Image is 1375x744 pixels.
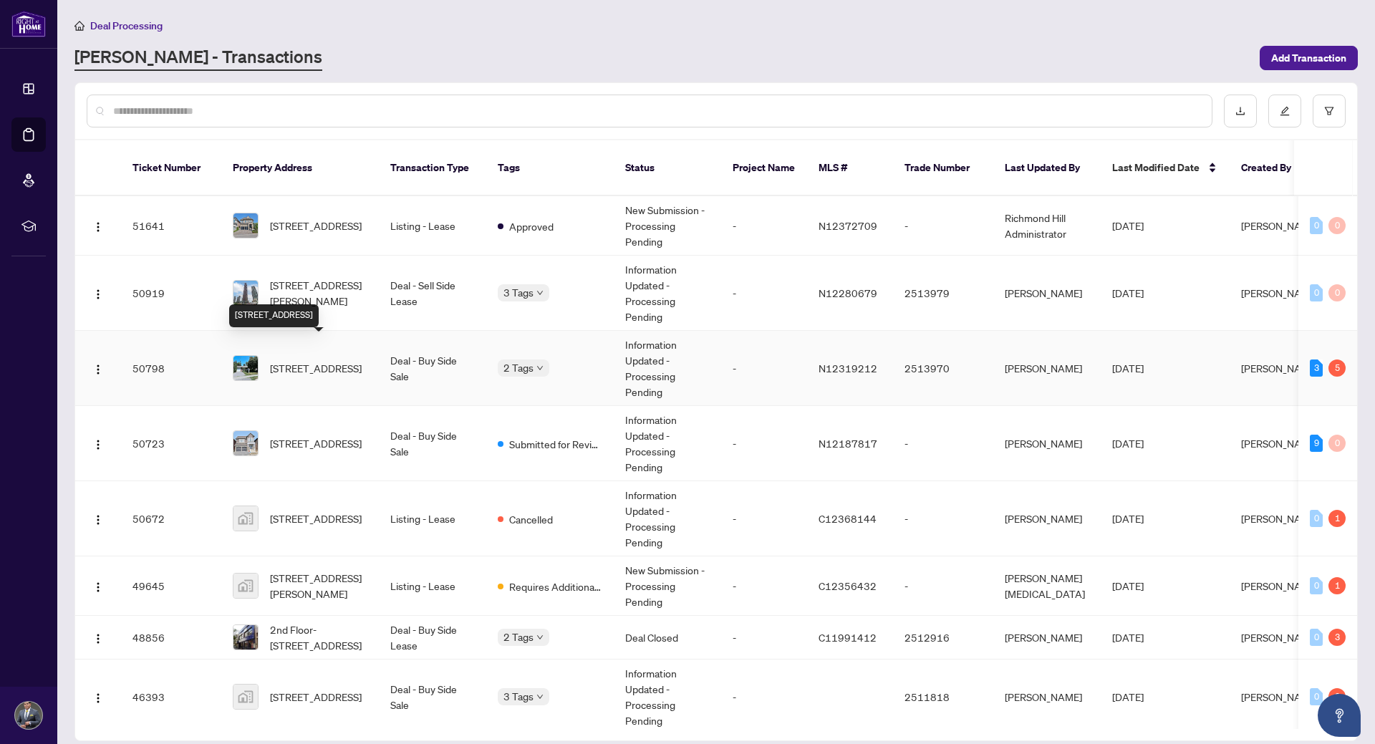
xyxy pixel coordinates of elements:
[1310,284,1323,301] div: 0
[1112,286,1144,299] span: [DATE]
[270,622,367,653] span: 2nd Floor-[STREET_ADDRESS]
[1268,95,1301,127] button: edit
[121,481,221,556] td: 50672
[614,406,721,481] td: Information Updated - Processing Pending
[509,218,554,234] span: Approved
[614,616,721,660] td: Deal Closed
[807,140,893,196] th: MLS #
[1112,362,1144,375] span: [DATE]
[1241,512,1318,525] span: [PERSON_NAME]
[1328,217,1346,234] div: 0
[92,581,104,593] img: Logo
[486,140,614,196] th: Tags
[270,570,367,602] span: [STREET_ADDRESS][PERSON_NAME]
[1310,359,1323,377] div: 3
[233,685,258,709] img: thumbnail-img
[1328,359,1346,377] div: 5
[1241,690,1318,703] span: [PERSON_NAME]
[893,556,993,616] td: -
[614,256,721,331] td: Information Updated - Processing Pending
[233,431,258,455] img: thumbnail-img
[1112,219,1144,232] span: [DATE]
[893,331,993,406] td: 2513970
[1328,435,1346,452] div: 0
[379,406,486,481] td: Deal - Buy Side Sale
[229,304,319,327] div: [STREET_ADDRESS]
[1241,219,1318,232] span: [PERSON_NAME]
[1224,95,1257,127] button: download
[74,21,85,31] span: home
[1241,437,1318,450] span: [PERSON_NAME]
[379,256,486,331] td: Deal - Sell Side Lease
[993,196,1101,256] td: Richmond Hill Administrator
[379,616,486,660] td: Deal - Buy Side Lease
[1235,106,1245,116] span: download
[1241,362,1318,375] span: [PERSON_NAME]
[1310,435,1323,452] div: 9
[993,256,1101,331] td: [PERSON_NAME]
[87,685,110,708] button: Logo
[379,481,486,556] td: Listing - Lease
[893,256,993,331] td: 2513979
[721,556,807,616] td: -
[819,286,877,299] span: N12280679
[1310,577,1323,594] div: 0
[1241,579,1318,592] span: [PERSON_NAME]
[1328,284,1346,301] div: 0
[233,356,258,380] img: thumbnail-img
[15,702,42,729] img: Profile Icon
[233,625,258,649] img: thumbnail-img
[503,284,534,301] span: 3 Tags
[993,616,1101,660] td: [PERSON_NAME]
[1310,510,1323,527] div: 0
[614,331,721,406] td: Information Updated - Processing Pending
[121,406,221,481] td: 50723
[819,631,877,644] span: C11991412
[221,140,379,196] th: Property Address
[270,218,362,233] span: [STREET_ADDRESS]
[503,688,534,705] span: 3 Tags
[121,140,221,196] th: Ticket Number
[1328,629,1346,646] div: 3
[121,556,221,616] td: 49645
[614,660,721,735] td: Information Updated - Processing Pending
[721,660,807,735] td: -
[11,11,46,37] img: logo
[87,214,110,237] button: Logo
[121,256,221,331] td: 50919
[233,281,258,305] img: thumbnail-img
[993,331,1101,406] td: [PERSON_NAME]
[1112,631,1144,644] span: [DATE]
[121,196,221,256] td: 51641
[233,574,258,598] img: thumbnail-img
[509,436,602,452] span: Submitted for Review
[1112,512,1144,525] span: [DATE]
[503,359,534,376] span: 2 Tags
[1328,577,1346,594] div: 1
[1328,510,1346,527] div: 1
[614,196,721,256] td: New Submission - Processing Pending
[993,140,1101,196] th: Last Updated By
[92,633,104,644] img: Logo
[614,140,721,196] th: Status
[893,616,993,660] td: 2512916
[536,289,544,296] span: down
[87,432,110,455] button: Logo
[1112,579,1144,592] span: [DATE]
[1313,95,1346,127] button: filter
[1310,688,1323,705] div: 0
[379,331,486,406] td: Deal - Buy Side Sale
[1112,437,1144,450] span: [DATE]
[503,629,534,645] span: 2 Tags
[993,556,1101,616] td: [PERSON_NAME][MEDICAL_DATA]
[993,660,1101,735] td: [PERSON_NAME]
[819,219,877,232] span: N12372709
[1241,631,1318,644] span: [PERSON_NAME]
[721,481,807,556] td: -
[721,256,807,331] td: -
[721,406,807,481] td: -
[893,406,993,481] td: -
[819,437,877,450] span: N12187817
[92,692,104,704] img: Logo
[233,213,258,238] img: thumbnail-img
